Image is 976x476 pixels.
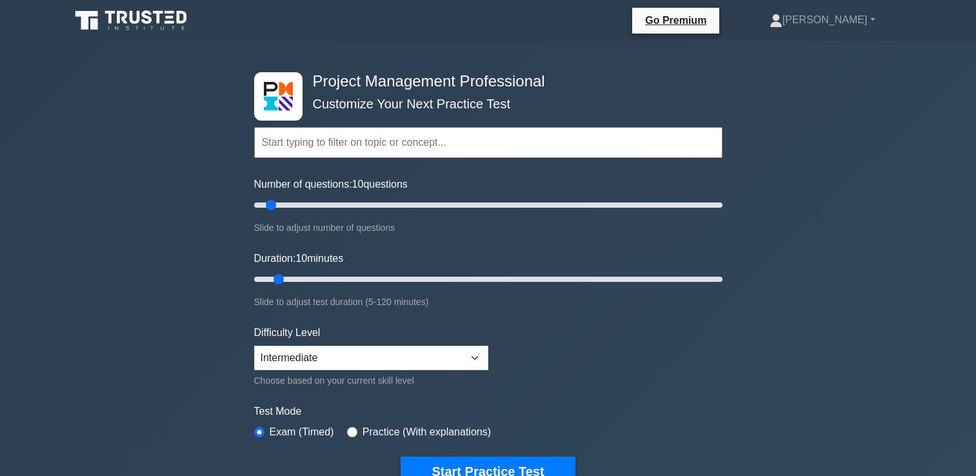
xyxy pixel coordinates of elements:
[270,424,334,440] label: Exam (Timed)
[254,251,344,266] label: Duration: minutes
[363,424,491,440] label: Practice (With explanations)
[254,177,408,192] label: Number of questions: questions
[254,294,722,310] div: Slide to adjust test duration (5-120 minutes)
[637,12,714,28] a: Go Premium
[295,253,307,264] span: 10
[254,373,488,388] div: Choose based on your current skill level
[352,179,364,190] span: 10
[308,72,659,91] h4: Project Management Professional
[254,325,321,341] label: Difficulty Level
[254,404,722,419] label: Test Mode
[254,220,722,235] div: Slide to adjust number of questions
[739,7,906,33] a: [PERSON_NAME]
[254,127,722,158] input: Start typing to filter on topic or concept...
